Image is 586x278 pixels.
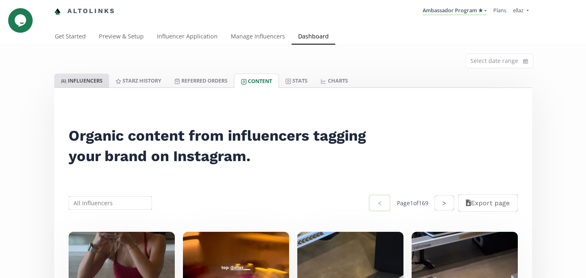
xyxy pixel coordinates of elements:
[92,29,150,45] a: Preview & Setup
[69,126,377,166] h2: Organic content from influencers tagging your brand on Instagram.
[109,74,168,87] a: Starz HISTORY
[513,7,524,14] span: ellaz
[314,74,354,87] a: CHARTS
[523,57,528,65] svg: calendar
[434,195,454,211] button: >
[397,199,428,207] div: Page 1 of 169
[54,74,109,87] a: INFLUENCERS
[48,29,92,45] a: Get Started
[67,195,154,211] input: All influencers
[493,7,506,14] a: Plans
[423,7,487,16] a: Ambassador Program ★
[224,29,292,45] a: Manage Influencers
[368,194,390,212] button: <
[54,4,116,18] a: Altolinks
[54,8,61,15] img: favicon-32x32.png
[458,194,517,212] button: Export page
[234,74,279,88] a: Content
[168,74,234,87] a: Referred Orders
[150,29,224,45] a: Influencer Application
[292,29,335,45] a: Dashboard
[513,7,528,16] a: ellaz
[8,8,34,33] iframe: chat widget
[279,74,314,87] a: Stats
